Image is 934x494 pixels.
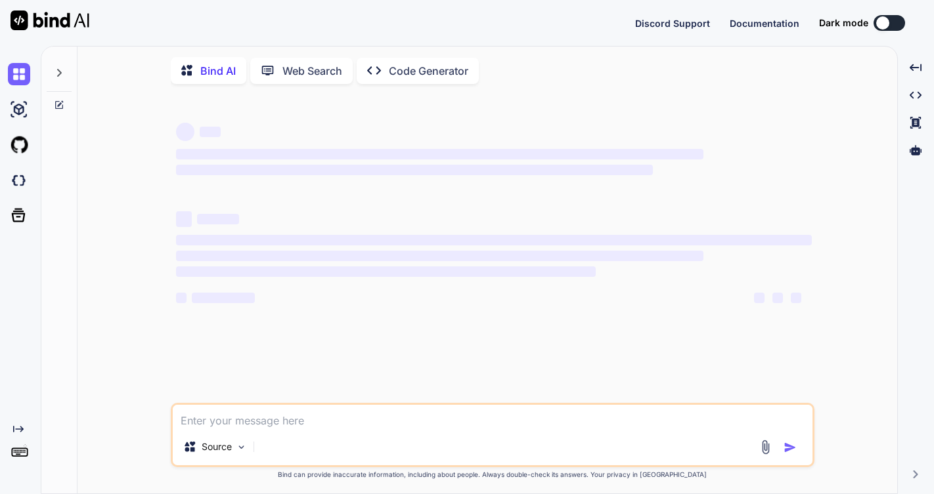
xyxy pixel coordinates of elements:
img: chat [8,63,30,85]
span: ‌ [197,214,239,224]
span: ‌ [176,149,703,159]
span: Documentation [730,18,799,29]
img: Pick Models [236,442,247,453]
p: Source [202,440,232,453]
span: ‌ [176,165,653,175]
span: ‌ [176,266,596,277]
img: ai-studio [8,98,30,121]
span: Dark mode [819,16,868,30]
p: Bind can provide inaccurate information, including about people. Always double-check its answers.... [171,470,814,480]
span: ‌ [791,293,801,303]
p: Bind AI [200,63,236,79]
img: githubLight [8,134,30,156]
img: icon [784,441,797,454]
button: Documentation [730,16,799,30]
span: ‌ [176,235,812,245]
button: Discord Support [635,16,710,30]
span: ‌ [200,127,221,137]
span: ‌ [192,293,255,303]
p: Web Search [282,63,342,79]
span: Discord Support [635,18,710,29]
span: ‌ [176,293,187,303]
span: ‌ [772,293,783,303]
p: Code Generator [389,63,468,79]
img: Bind AI [11,10,89,30]
img: attachment [758,440,773,455]
span: ‌ [176,123,194,141]
span: ‌ [754,293,765,303]
span: ‌ [176,211,192,227]
img: darkCloudIdeIcon [8,169,30,192]
span: ‌ [176,251,703,261]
